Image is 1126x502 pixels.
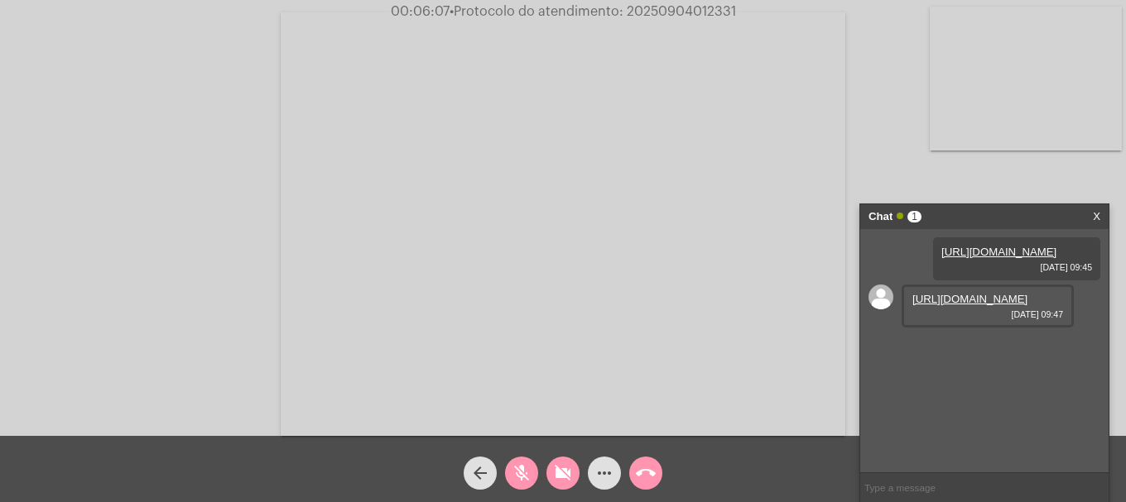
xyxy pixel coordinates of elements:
span: 00:06:07 [391,5,450,18]
mat-icon: arrow_back [470,463,490,483]
span: • [450,5,454,18]
span: Protocolo do atendimento: 20250904012331 [450,5,736,18]
a: [URL][DOMAIN_NAME] [941,246,1056,258]
span: Online [897,213,903,219]
span: 1 [907,211,921,222]
a: [URL][DOMAIN_NAME] [912,293,1027,305]
mat-icon: mic_off [512,463,532,483]
mat-icon: more_horiz [594,463,614,483]
a: X [1093,204,1100,229]
span: [DATE] 09:47 [912,309,1063,319]
mat-icon: videocam_off [553,463,573,483]
mat-icon: call_end [636,463,656,483]
strong: Chat [869,204,893,229]
input: Type a message [860,473,1109,502]
span: [DATE] 09:45 [941,262,1092,272]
